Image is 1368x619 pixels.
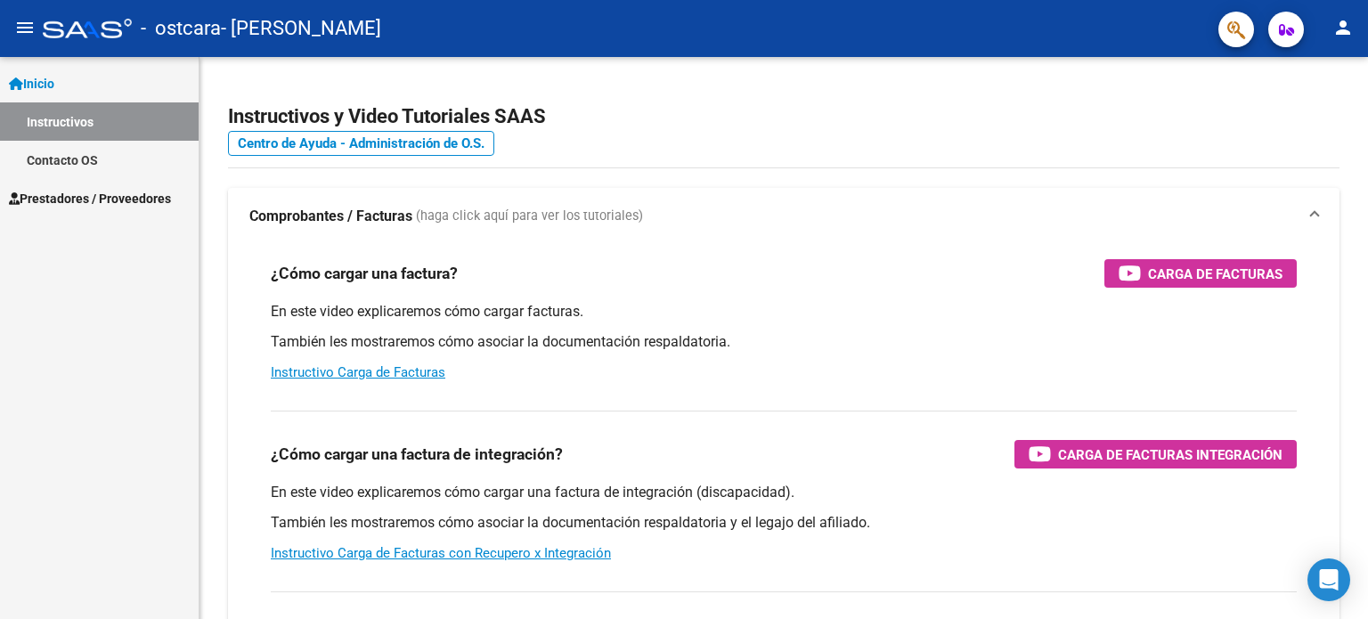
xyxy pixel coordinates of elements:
span: - ostcara [141,9,221,48]
strong: Comprobantes / Facturas [249,207,412,226]
p: También les mostraremos cómo asociar la documentación respaldatoria. [271,332,1297,352]
a: Instructivo Carga de Facturas [271,364,445,380]
p: En este video explicaremos cómo cargar una factura de integración (discapacidad). [271,483,1297,502]
p: En este video explicaremos cómo cargar facturas. [271,302,1297,322]
h2: Instructivos y Video Tutoriales SAAS [228,100,1339,134]
span: Prestadores / Proveedores [9,189,171,208]
mat-expansion-panel-header: Comprobantes / Facturas (haga click aquí para ver los tutoriales) [228,188,1339,245]
span: (haga click aquí para ver los tutoriales) [416,207,643,226]
span: Inicio [9,74,54,94]
mat-icon: person [1332,17,1354,38]
button: Carga de Facturas [1104,259,1297,288]
p: También les mostraremos cómo asociar la documentación respaldatoria y el legajo del afiliado. [271,513,1297,533]
div: Open Intercom Messenger [1307,558,1350,601]
span: Carga de Facturas Integración [1058,444,1282,466]
span: Carga de Facturas [1148,263,1282,285]
h3: ¿Cómo cargar una factura de integración? [271,442,563,467]
h3: ¿Cómo cargar una factura? [271,261,458,286]
a: Instructivo Carga de Facturas con Recupero x Integración [271,545,611,561]
a: Centro de Ayuda - Administración de O.S. [228,131,494,156]
button: Carga de Facturas Integración [1014,440,1297,468]
mat-icon: menu [14,17,36,38]
span: - [PERSON_NAME] [221,9,381,48]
